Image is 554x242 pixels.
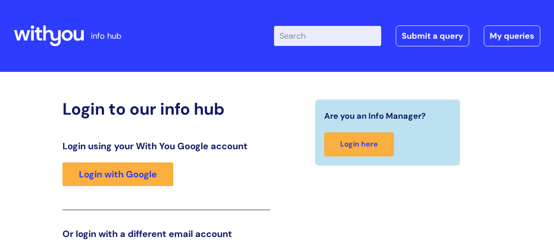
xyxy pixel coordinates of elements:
[274,26,381,46] input: Search
[324,109,426,123] span: Are you an Info Manager?
[91,29,121,43] p: info hub
[62,141,270,151] h3: Login using your With You Google account
[396,25,469,46] a: Submit a query
[324,132,394,156] a: Login here
[62,99,270,119] h2: Login to our info hub
[62,162,173,186] a: Login with Google
[62,228,270,239] h3: Or login with a different email account
[484,25,540,46] a: My queries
